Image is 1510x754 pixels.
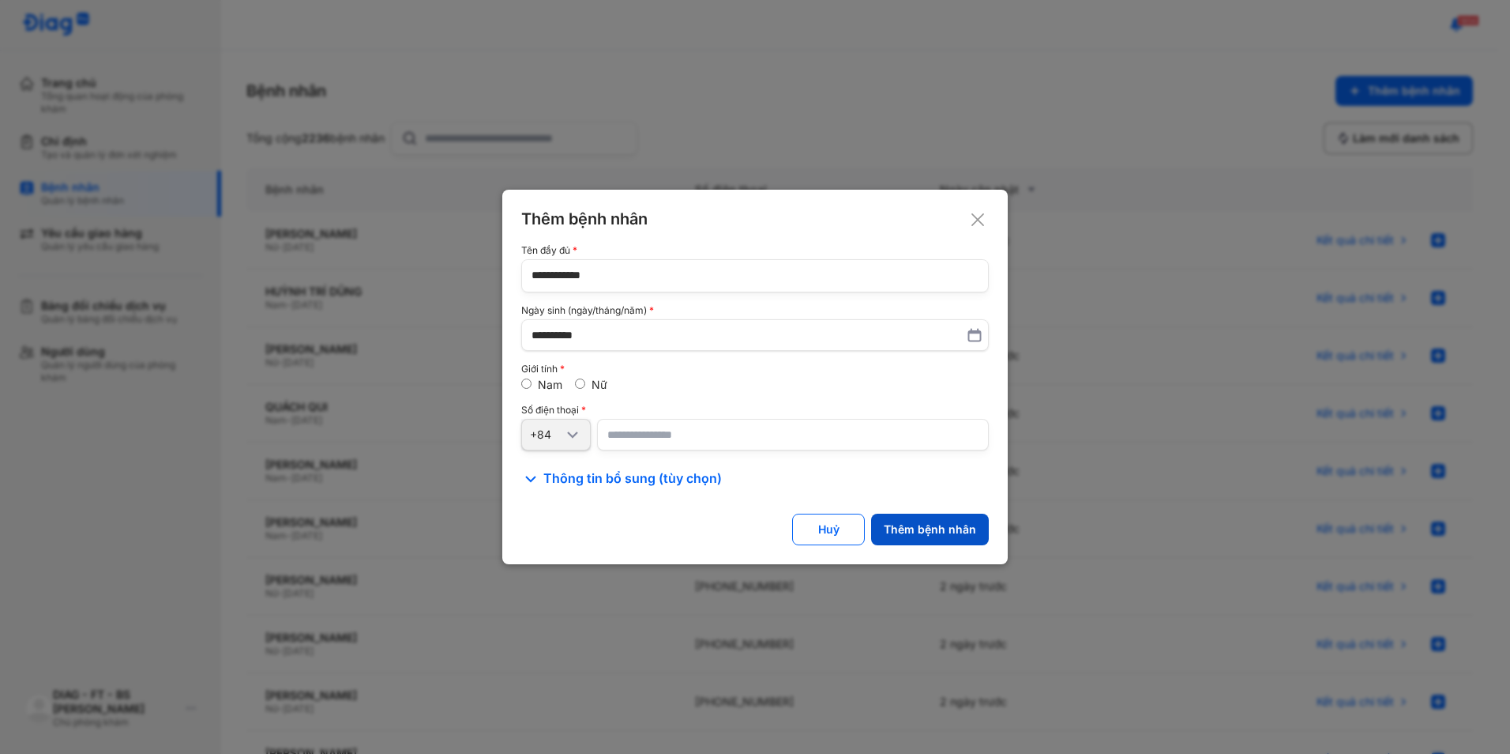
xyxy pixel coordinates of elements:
[530,428,563,442] div: +84
[521,209,989,229] div: Thêm bệnh nhân
[521,305,989,316] div: Ngày sinh (ngày/tháng/năm)
[871,514,989,545] button: Thêm bệnh nhân
[521,405,989,416] div: Số điện thoại
[792,514,865,545] button: Huỷ
[592,378,607,391] label: Nữ
[538,378,562,391] label: Nam
[521,364,989,375] div: Giới tính
[884,522,976,537] div: Thêm bệnh nhân
[543,469,722,488] span: Thông tin bổ sung (tùy chọn)
[521,245,989,256] div: Tên đầy đủ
